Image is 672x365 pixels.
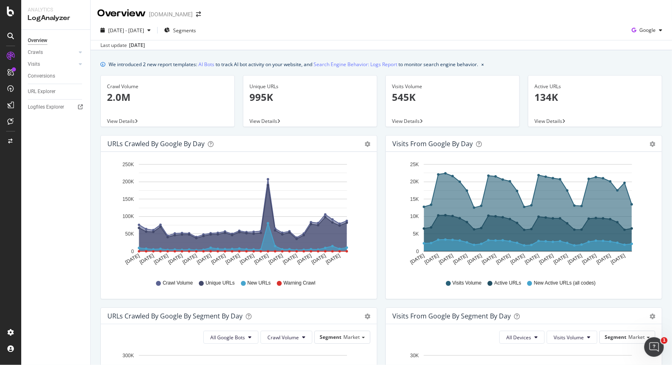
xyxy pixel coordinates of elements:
[28,103,64,111] div: Logfiles Explorer
[28,48,76,57] a: Crawls
[107,312,243,320] div: URLs Crawled by Google By Segment By Day
[510,253,526,265] text: [DATE]
[628,334,645,341] span: Market
[534,280,596,287] span: New Active URLs (all codes)
[438,253,454,265] text: [DATE]
[452,280,482,287] span: Visits Volume
[107,83,228,90] div: Crawl Volume
[409,253,425,265] text: [DATE]
[28,60,76,69] a: Visits
[343,334,360,341] span: Market
[410,353,419,358] text: 30K
[650,141,655,147] div: gear
[28,7,84,13] div: Analytics
[267,253,284,265] text: [DATE]
[247,280,271,287] span: New URLs
[581,253,598,265] text: [DATE]
[97,7,146,20] div: Overview
[260,331,312,344] button: Crawl Volume
[28,36,47,45] div: Overview
[416,249,419,254] text: 0
[320,334,341,341] span: Segment
[107,140,205,148] div: URLs Crawled by Google by day
[153,253,169,265] text: [DATE]
[650,314,655,319] div: gear
[392,140,473,148] div: Visits from Google by day
[28,60,40,69] div: Visits
[392,118,420,125] span: View Details
[392,158,653,272] svg: A chart.
[554,334,584,341] span: Visits Volume
[534,90,656,104] p: 134K
[534,118,562,125] span: View Details
[538,253,554,265] text: [DATE]
[122,214,134,220] text: 100K
[423,253,440,265] text: [DATE]
[552,253,569,265] text: [DATE]
[392,83,513,90] div: Visits Volume
[610,253,626,265] text: [DATE]
[314,60,397,69] a: Search Engine Behavior: Logs Report
[28,13,84,23] div: LogAnalyzer
[122,162,134,167] text: 250K
[108,27,144,34] span: [DATE] - [DATE]
[249,90,371,104] p: 995K
[124,253,140,265] text: [DATE]
[28,72,55,80] div: Conversions
[239,253,255,265] text: [DATE]
[628,24,665,37] button: Google
[410,214,419,220] text: 10K
[392,90,513,104] p: 545K
[452,253,469,265] text: [DATE]
[225,253,241,265] text: [DATE]
[100,60,662,69] div: info banner
[97,24,154,37] button: [DATE] - [DATE]
[311,253,327,265] text: [DATE]
[567,253,583,265] text: [DATE]
[547,331,597,344] button: Visits Volume
[365,141,370,147] div: gear
[365,314,370,319] div: gear
[296,253,313,265] text: [DATE]
[109,60,478,69] div: We introduced 2 new report templates: to track AI bot activity on your website, and to monitor se...
[249,83,371,90] div: Unique URLs
[122,196,134,202] text: 150K
[481,253,497,265] text: [DATE]
[282,253,298,265] text: [DATE]
[524,253,540,265] text: [DATE]
[253,253,269,265] text: [DATE]
[173,27,196,34] span: Segments
[495,253,512,265] text: [DATE]
[198,60,214,69] a: AI Bots
[639,27,656,33] span: Google
[28,72,85,80] a: Conversions
[206,280,235,287] span: Unique URLs
[267,334,299,341] span: Crawl Volume
[182,253,198,265] text: [DATE]
[410,162,419,167] text: 25K
[28,36,85,45] a: Overview
[196,11,201,17] div: arrow-right-arrow-left
[122,353,134,358] text: 300K
[605,334,626,341] span: Segment
[596,253,612,265] text: [DATE]
[467,253,483,265] text: [DATE]
[410,179,419,185] text: 20K
[534,83,656,90] div: Active URLs
[161,24,199,37] button: Segments
[644,337,664,357] iframe: Intercom live chat
[138,253,155,265] text: [DATE]
[28,48,43,57] div: Crawls
[506,334,531,341] span: All Devices
[162,280,193,287] span: Crawl Volume
[210,334,245,341] span: All Google Bots
[249,118,277,125] span: View Details
[203,331,258,344] button: All Google Bots
[392,312,511,320] div: Visits from Google By Segment By Day
[494,280,521,287] span: Active URLs
[131,249,134,254] text: 0
[107,118,135,125] span: View Details
[210,253,227,265] text: [DATE]
[167,253,184,265] text: [DATE]
[196,253,212,265] text: [DATE]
